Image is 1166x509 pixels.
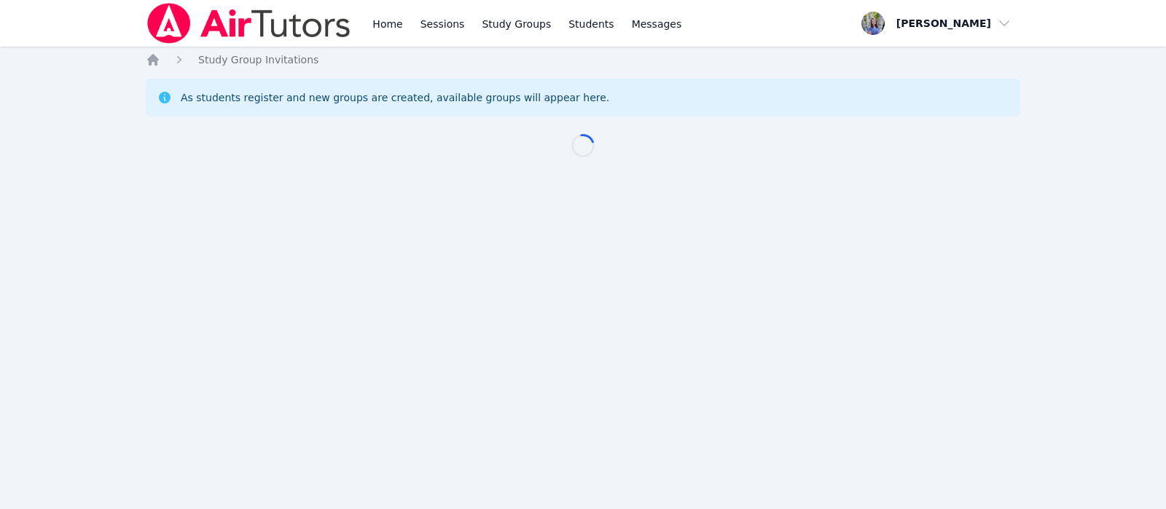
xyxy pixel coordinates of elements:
span: Messages [632,17,682,31]
div: As students register and new groups are created, available groups will appear here. [181,90,609,105]
img: Air Tutors [146,3,352,44]
nav: Breadcrumb [146,52,1020,67]
span: Study Group Invitations [198,54,318,66]
a: Study Group Invitations [198,52,318,67]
